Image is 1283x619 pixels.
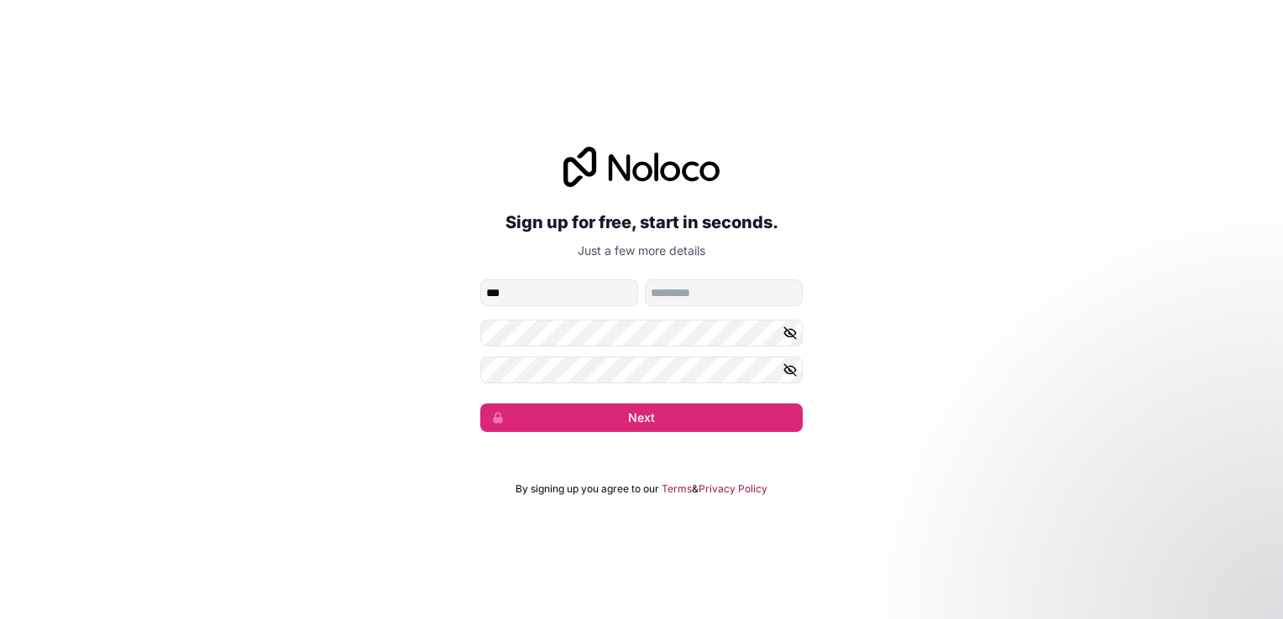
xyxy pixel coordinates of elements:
a: Terms [662,482,692,496]
input: Confirm password [480,356,803,383]
input: given-name [480,279,638,306]
span: & [692,482,699,496]
a: Privacy Policy [699,482,767,496]
input: Password [480,320,803,346]
input: family-name [645,279,803,306]
iframe: Intercom notifications message [947,493,1283,611]
p: Just a few more details [480,242,803,259]
button: Next [480,403,803,432]
h2: Sign up for free, start in seconds. [480,207,803,237]
span: By signing up you agree to our [516,482,659,496]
